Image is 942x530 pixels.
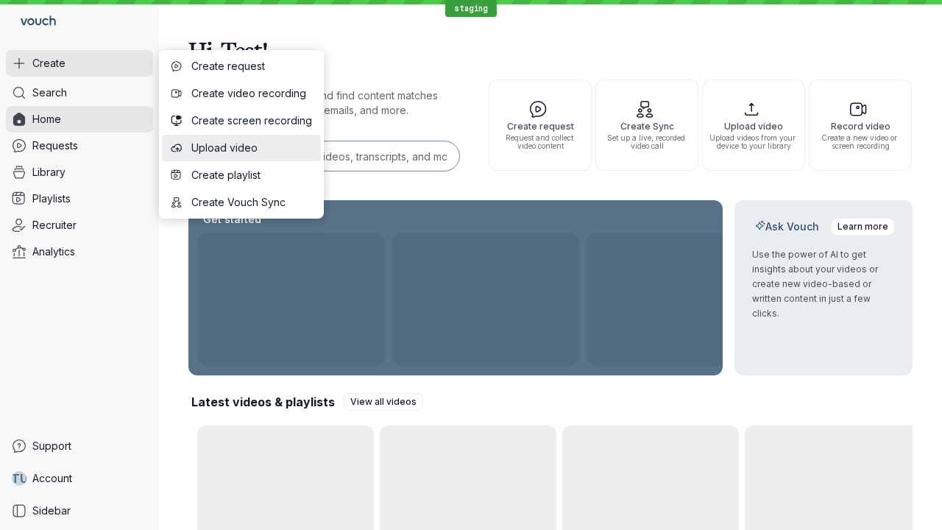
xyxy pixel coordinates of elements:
p: Search for any keywords and find content matches through transcriptions, user emails, and more. [188,88,462,118]
span: Create request [191,59,312,74]
button: Create video recording [162,80,321,107]
span: View all videos [350,395,417,409]
a: Go to homepage [6,6,62,38]
span: Create playlist [191,168,312,183]
a: Library [6,159,153,185]
h2: Get started [200,212,264,227]
button: Upload video [162,135,321,161]
button: Create [6,50,153,77]
a: Sidebar [6,498,153,524]
span: T [11,471,20,486]
span: U [20,471,28,486]
span: Requests [32,138,78,153]
h2: Ask Vouch [752,219,822,234]
p: Use the power of AI to get insights about your videos or create new video-based or written conten... [752,247,895,321]
a: Home [6,106,153,132]
span: Record video [815,121,905,131]
span: Create screen recording [191,113,312,128]
span: Library [32,165,65,180]
button: Create requestRequest and collect video content [489,79,592,171]
button: Upload videoUpload videos from your device to your library [702,79,805,171]
span: Upload video [709,121,798,131]
span: Create Sync [602,121,692,131]
span: Analytics [32,244,75,259]
a: Support [6,433,153,459]
a: Learn more [831,218,895,236]
span: Search [32,85,67,100]
span: Set up a live, recorded video call [602,134,692,150]
span: Create [32,56,65,71]
span: Account [32,471,72,486]
button: Create screen recording [162,107,321,134]
a: Search [6,79,153,106]
button: Record videoCreate a new video or screen recording [809,79,912,171]
a: Analytics [6,239,153,265]
span: Create a new video or screen recording [815,134,905,150]
span: Home [32,112,61,127]
span: Request and collect video content [495,134,585,150]
span: Upload videos from your device to your library [709,134,798,150]
button: Create playlist [162,162,321,188]
span: Support [32,439,71,453]
a: TUAccount [6,465,153,492]
span: Recruiter [32,218,77,233]
a: Playlists [6,185,153,212]
button: Create request [162,53,321,79]
span: Create Vouch Sync [191,195,312,210]
h1: Hi, Test! [188,29,913,71]
span: Create request [495,121,585,131]
button: Create Vouch Sync [162,189,321,216]
a: Recruiter [6,212,153,239]
span: Create video recording [191,86,312,101]
button: Create SyncSet up a live, recorded video call [595,79,698,171]
span: Learn more [837,219,888,234]
span: Playlists [32,191,71,206]
span: Sidebar [32,504,71,518]
a: View all videos [344,393,423,411]
a: Requests [6,132,153,159]
h2: Latest videos & playlists [191,394,335,410]
span: Upload video [191,141,312,155]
